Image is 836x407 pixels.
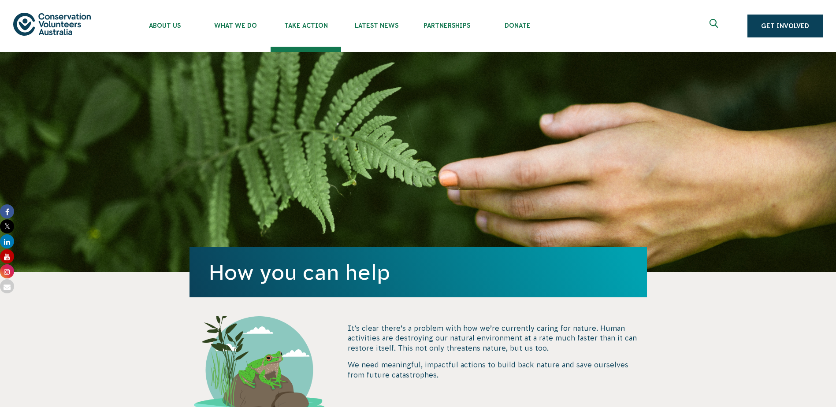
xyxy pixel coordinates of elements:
span: Donate [482,22,553,29]
span: Partnerships [412,22,482,29]
span: Expand search box [710,19,721,33]
p: It’s clear there’s a problem with how we’re currently caring for nature. Human activities are des... [348,323,647,353]
span: Latest News [341,22,412,29]
img: logo.svg [13,13,91,35]
span: What We Do [200,22,271,29]
a: Get Involved [747,15,823,37]
h1: How you can help [209,260,628,284]
span: Take Action [271,22,341,29]
button: Expand search box Close search box [704,15,725,37]
p: We need meaningful, impactful actions to build back nature and save ourselves from future catastr... [348,360,647,380]
span: About Us [130,22,200,29]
